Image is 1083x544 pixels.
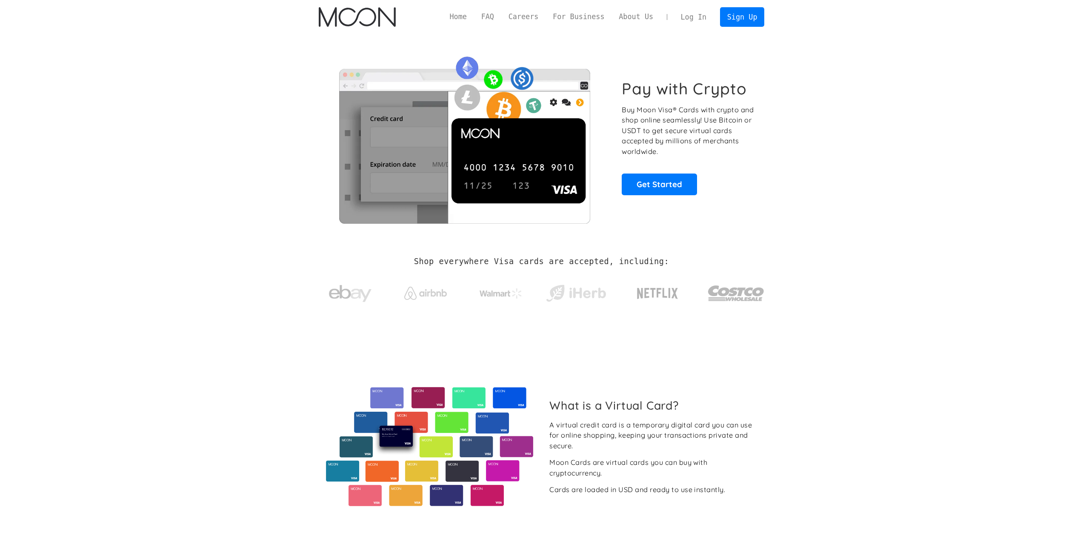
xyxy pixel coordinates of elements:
[329,280,371,307] img: ebay
[319,7,396,27] a: home
[480,288,522,299] img: Walmart
[620,274,696,308] a: Netflix
[325,387,534,506] img: Virtual cards from Moon
[612,11,660,22] a: About Us
[319,272,382,311] a: ebay
[546,11,612,22] a: For Business
[469,280,532,303] a: Walmart
[674,8,714,26] a: Log In
[404,287,447,300] img: Airbnb
[474,11,501,22] a: FAQ
[544,282,608,305] img: iHerb
[622,174,697,195] a: Get Started
[708,277,765,309] img: Costco
[622,79,747,98] h1: Pay with Crypto
[319,51,610,223] img: Moon Cards let you spend your crypto anywhere Visa is accepted.
[549,457,757,478] div: Moon Cards are virtual cards you can buy with cryptocurrency.
[720,7,764,26] a: Sign Up
[319,7,396,27] img: Moon Logo
[443,11,474,22] a: Home
[636,283,679,304] img: Netflix
[501,11,546,22] a: Careers
[549,484,725,495] div: Cards are loaded in USD and ready to use instantly.
[414,257,669,266] h2: Shop everywhere Visa cards are accepted, including:
[549,399,757,412] h2: What is a Virtual Card?
[394,278,457,304] a: Airbnb
[622,105,755,157] p: Buy Moon Visa® Cards with crypto and shop online seamlessly! Use Bitcoin or USDT to get secure vi...
[544,274,608,309] a: iHerb
[549,420,757,451] div: A virtual credit card is a temporary digital card you can use for online shopping, keeping your t...
[708,269,765,313] a: Costco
